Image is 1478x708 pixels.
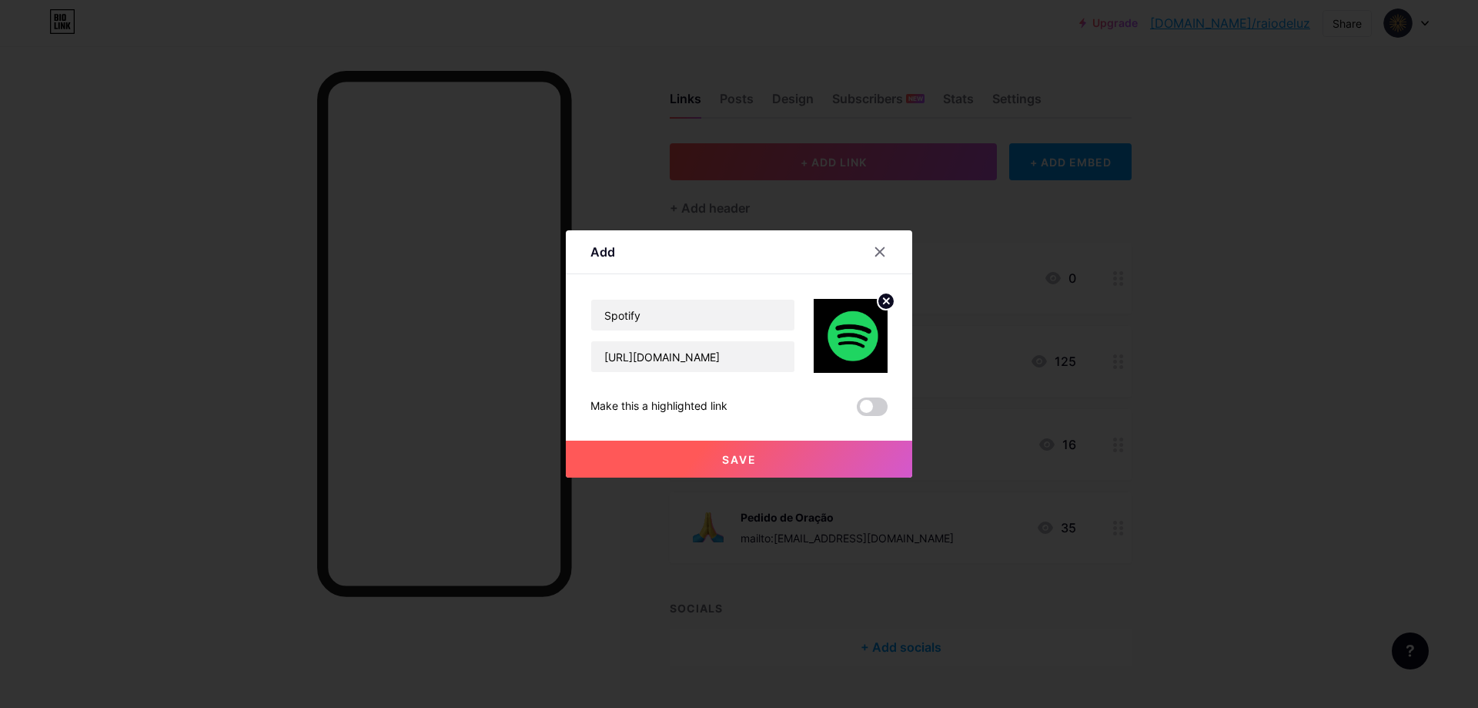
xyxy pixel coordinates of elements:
img: link_thumbnail [814,299,888,373]
button: Save [566,441,912,478]
input: URL [591,341,794,372]
div: Make this a highlighted link [590,398,727,416]
div: Add [590,243,615,261]
span: Save [722,453,757,466]
input: Title [591,300,794,331]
